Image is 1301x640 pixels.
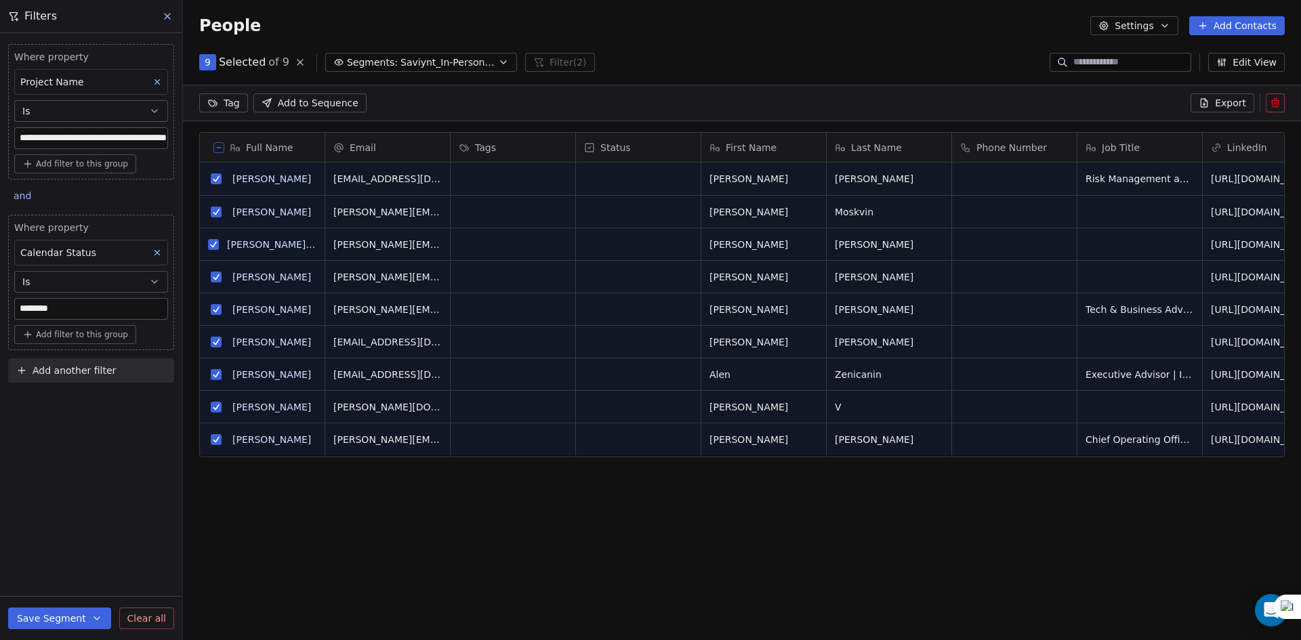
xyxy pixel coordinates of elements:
[827,133,951,162] div: Last Name
[835,400,943,414] span: V
[199,16,261,36] span: People
[200,163,325,616] div: grid
[246,141,293,154] span: Full Name
[232,337,311,347] a: [PERSON_NAME]
[333,368,442,381] span: [EMAIL_ADDRESS][DOMAIN_NAME]
[1208,53,1285,72] button: Edit View
[475,141,496,154] span: Tags
[227,239,388,250] a: [PERSON_NAME] [PERSON_NAME]
[709,335,818,349] span: [PERSON_NAME]
[726,141,777,154] span: First Name
[1077,133,1202,162] div: Job Title
[333,400,442,414] span: [PERSON_NAME][DOMAIN_NAME][EMAIL_ADDRESS][DOMAIN_NAME]
[835,270,943,284] span: [PERSON_NAME]
[253,93,367,112] button: Add to Sequence
[709,205,818,219] span: [PERSON_NAME]
[400,56,495,70] span: Saviynt_In-Person Event_Sept & [DATE] ([GEOGRAPHIC_DATA])
[976,141,1047,154] span: Phone Number
[709,303,818,316] span: [PERSON_NAME]
[200,133,325,162] div: Full Name
[268,54,289,70] span: of 9
[1086,303,1194,316] span: Tech & Business Advisory | Strategy Execution | Cyber | Enterprise AI
[709,433,818,446] span: [PERSON_NAME]
[333,335,442,349] span: [EMAIL_ADDRESS][DOMAIN_NAME]
[576,133,701,162] div: Status
[1189,16,1285,35] button: Add Contacts
[333,270,442,284] span: [PERSON_NAME][EMAIL_ADDRESS][PERSON_NAME][DOMAIN_NAME]
[278,96,358,110] span: Add to Sequence
[835,238,943,251] span: [PERSON_NAME]
[232,304,311,315] a: [PERSON_NAME]
[232,173,311,184] a: [PERSON_NAME]
[224,96,240,110] span: Tag
[709,238,818,251] span: [PERSON_NAME]
[199,54,216,70] button: 9
[835,172,943,186] span: [PERSON_NAME]
[347,56,398,70] span: Segments:
[232,272,311,282] a: [PERSON_NAME]
[232,402,311,412] a: [PERSON_NAME]
[1255,594,1287,626] div: Open Intercom Messenger
[1086,368,1194,381] span: Executive Advisor | Industry Speaker & Panelist | vCISO | Cyber Security Strategy & Ops Expert | ...
[1215,96,1246,110] span: Export
[600,141,631,154] span: Status
[232,369,311,380] a: [PERSON_NAME]
[1086,172,1194,186] span: Risk Management and Internal Audit Executive | Health & Aged Care | GAICD | CA ANZ
[1102,141,1140,154] span: Job Title
[701,133,826,162] div: First Name
[325,133,450,162] div: Email
[952,133,1077,162] div: Phone Number
[1191,93,1254,112] button: Export
[232,434,311,445] a: [PERSON_NAME]
[835,303,943,316] span: [PERSON_NAME]
[451,133,575,162] div: Tags
[333,238,442,251] span: [PERSON_NAME][EMAIL_ADDRESS][PERSON_NAME][DOMAIN_NAME]
[709,368,818,381] span: Alen
[333,433,442,446] span: [PERSON_NAME][EMAIL_ADDRESS][PERSON_NAME][DOMAIN_NAME]
[709,400,818,414] span: [PERSON_NAME]
[333,205,442,219] span: [PERSON_NAME][EMAIL_ADDRESS][DOMAIN_NAME]
[333,172,442,186] span: [EMAIL_ADDRESS][DOMAIN_NAME]
[1090,16,1178,35] button: Settings
[1227,141,1267,154] span: LinkedIn
[835,335,943,349] span: [PERSON_NAME]
[525,53,595,72] button: Filter(2)
[219,54,266,70] span: Selected
[835,433,943,446] span: [PERSON_NAME]
[835,205,943,219] span: Moskvin
[709,172,818,186] span: [PERSON_NAME]
[709,270,818,284] span: [PERSON_NAME]
[232,207,311,217] a: [PERSON_NAME]
[333,303,442,316] span: [PERSON_NAME][EMAIL_ADDRESS][PERSON_NAME][DOMAIN_NAME]
[350,141,376,154] span: Email
[205,56,211,69] span: 9
[851,141,902,154] span: Last Name
[1086,433,1194,446] span: Chief Operating Officer and Chief Risk Officer Australia Co-Chief Operating Officer Emerging Asia...
[199,93,248,112] button: Tag
[835,368,943,381] span: Zenicanin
